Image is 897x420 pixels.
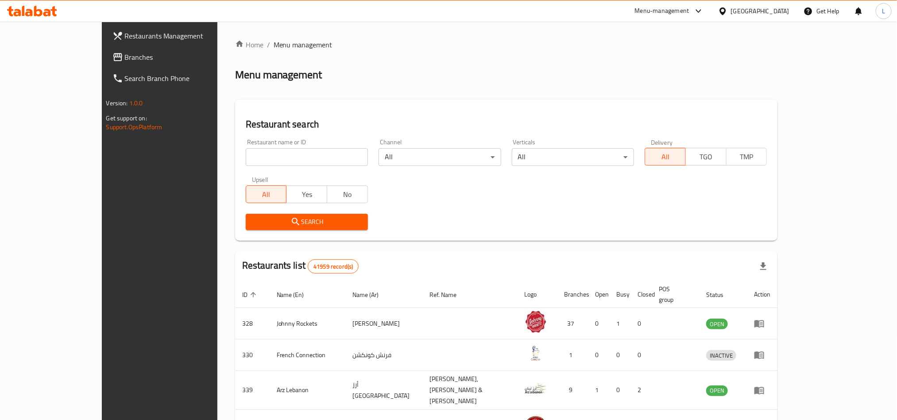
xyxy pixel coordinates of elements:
div: Export file [753,256,774,277]
h2: Restaurant search [246,118,767,131]
input: Search for restaurant name or ID.. [246,148,368,166]
div: Menu-management [635,6,689,16]
span: POS group [659,284,689,305]
th: Open [588,281,610,308]
div: [GEOGRAPHIC_DATA] [731,6,789,16]
td: 330 [235,339,270,371]
span: L [882,6,885,16]
h2: Restaurants list [242,259,359,274]
label: Delivery [651,139,673,145]
td: Johnny Rockets [270,308,346,339]
button: Search [246,214,368,230]
h2: Menu management [235,68,322,82]
td: 2 [631,371,652,410]
label: Upsell [252,177,268,183]
th: Action [747,281,777,308]
th: Branches [557,281,588,308]
img: French Connection [525,342,547,364]
td: 0 [631,308,652,339]
img: Johnny Rockets [525,311,547,333]
span: Version: [106,97,128,109]
td: 328 [235,308,270,339]
td: 0 [610,371,631,410]
button: Yes [286,185,327,203]
td: [PERSON_NAME],[PERSON_NAME] & [PERSON_NAME] [422,371,518,410]
span: INACTIVE [706,351,736,361]
span: 41959 record(s) [308,262,358,271]
a: Restaurants Management [105,25,251,46]
div: All [512,148,634,166]
span: All [250,188,283,201]
span: Branches [125,52,244,62]
a: Branches [105,46,251,68]
div: Menu [754,350,770,360]
td: 1 [588,371,610,410]
td: 0 [588,308,610,339]
span: Search Branch Phone [125,73,244,84]
img: Arz Lebanon [525,378,547,400]
td: 0 [631,339,652,371]
a: Support.OpsPlatform [106,121,162,133]
span: No [331,188,364,201]
a: Search Branch Phone [105,68,251,89]
td: 1 [610,308,631,339]
div: INACTIVE [706,350,736,361]
button: All [645,148,686,166]
button: TMP [726,148,767,166]
td: فرنش كونكشن [345,339,422,371]
td: 9 [557,371,588,410]
span: Get support on: [106,112,147,124]
span: Status [706,289,735,300]
div: Menu [754,385,770,396]
td: French Connection [270,339,346,371]
th: Closed [631,281,652,308]
nav: breadcrumb [235,39,778,50]
span: ID [242,289,259,300]
td: 37 [557,308,588,339]
li: / [267,39,270,50]
th: Busy [610,281,631,308]
span: Menu management [274,39,333,50]
button: No [327,185,368,203]
td: 0 [588,339,610,371]
span: Yes [290,188,324,201]
td: 0 [610,339,631,371]
span: Restaurants Management [125,31,244,41]
td: Arz Lebanon [270,371,346,410]
span: 1.0.0 [129,97,143,109]
td: [PERSON_NAME] [345,308,422,339]
span: OPEN [706,385,728,396]
span: All [649,150,682,163]
td: أرز [GEOGRAPHIC_DATA] [345,371,422,410]
span: TMP [730,150,764,163]
div: Menu [754,318,770,329]
span: OPEN [706,319,728,329]
span: TGO [689,150,723,163]
div: Total records count [308,259,359,274]
td: 339 [235,371,270,410]
button: All [246,185,287,203]
button: TGO [685,148,727,166]
span: Name (Ar) [352,289,390,300]
td: 1 [557,339,588,371]
span: Search [253,216,361,227]
div: All [379,148,501,166]
th: Logo [518,281,557,308]
span: Ref. Name [429,289,468,300]
span: Name (En) [277,289,316,300]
